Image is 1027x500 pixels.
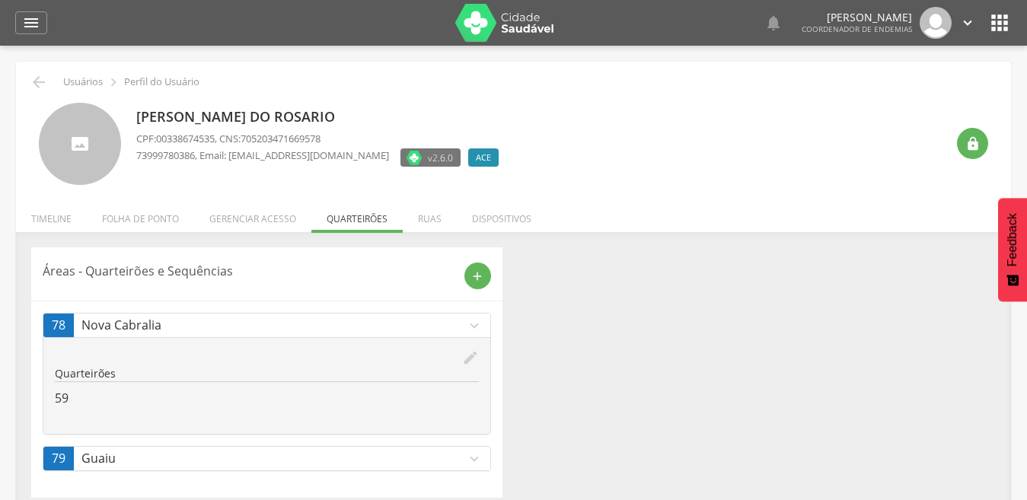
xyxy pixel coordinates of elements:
span: ACE [476,151,491,164]
p: Perfil do Usuário [124,76,199,88]
i:  [959,14,976,31]
div: Resetar senha [957,128,988,159]
p: Nova Cabralia [81,317,466,334]
li: Ruas [403,197,457,233]
i: edit [462,349,479,366]
label: Versão do aplicativo [400,148,461,167]
a:  [959,7,976,39]
p: [PERSON_NAME] do Rosario [136,107,506,127]
li: Gerenciar acesso [194,197,311,233]
span: Feedback [1006,213,1019,266]
i: expand_more [466,451,483,467]
p: [PERSON_NAME] [802,12,912,23]
i: Voltar [30,73,48,91]
a:  [15,11,47,34]
span: 73999780386 [136,148,195,162]
i: add [470,269,484,283]
span: 00338674535 [156,132,215,145]
i:  [764,14,783,32]
p: CPF: , CNS: [136,132,506,146]
p: Usuários [63,76,103,88]
li: Timeline [16,197,87,233]
i: expand_more [466,317,483,334]
a: 78Nova Cabraliaexpand_more [43,314,490,337]
li: Dispositivos [457,197,547,233]
i:  [987,11,1012,35]
span: 705203471669578 [241,132,321,145]
p: , Email: [EMAIL_ADDRESS][DOMAIN_NAME] [136,148,389,163]
i:  [965,136,981,151]
button: Feedback - Mostrar pesquisa [998,198,1027,301]
i:  [22,14,40,32]
li: Folha de ponto [87,197,194,233]
p: Áreas - Quarteirões e Sequências [43,263,453,280]
span: 78 [52,317,65,334]
span: Coordenador de Endemias [802,24,912,34]
a: 79Guaiuexpand_more [43,447,490,470]
p: 59 [55,390,479,407]
a:  [764,7,783,39]
span: v2.6.0 [428,150,453,165]
p: Guaiu [81,450,466,467]
i:  [105,74,122,91]
p: Quarteirões [55,366,479,381]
